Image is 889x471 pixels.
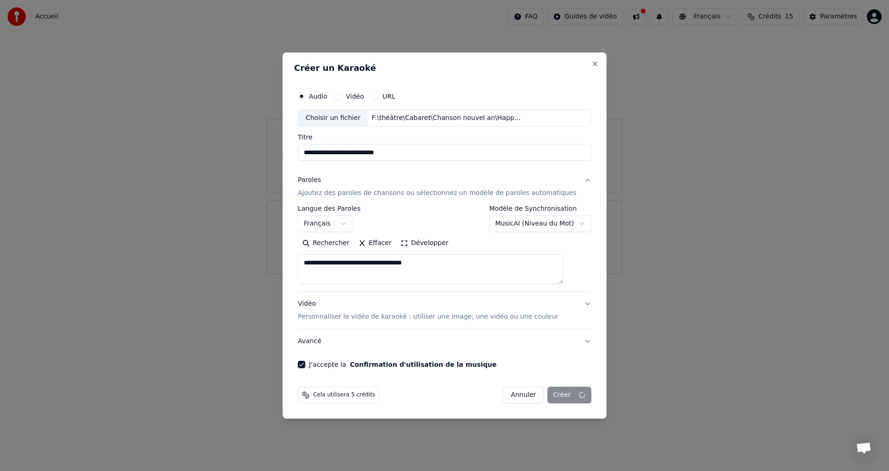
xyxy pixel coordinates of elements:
div: Paroles [298,176,321,185]
label: Modèle de Synchronisation [489,206,591,212]
label: J'accepte la [309,361,496,368]
button: Annuler [503,387,544,403]
button: VidéoPersonnaliser le vidéo de karaoké : utiliser une image, une vidéo ou une couleur [298,292,591,329]
h2: Créer un Karaoké [294,64,595,72]
button: J'accepte la [350,361,497,368]
button: ParolesAjoutez des paroles de chansons ou sélectionnez un modèle de paroles automatiques [298,169,591,206]
div: Choisir un fichier [298,110,368,126]
label: Audio [309,93,327,100]
label: Titre [298,134,591,141]
button: Avancé [298,329,591,353]
span: Cela utilisera 5 crédits [313,391,375,399]
button: Développer [396,236,453,251]
label: Vidéo [346,93,364,100]
div: Vidéo [298,300,558,322]
div: F:\théâtre\Cabaret\Chanson nouvel an\Happy New year Kit Kat club V3.mp3 [368,113,526,123]
div: ParolesAjoutez des paroles de chansons ou sélectionnez un modèle de paroles automatiques [298,206,591,292]
button: Effacer [354,236,396,251]
p: Ajoutez des paroles de chansons ou sélectionnez un modèle de paroles automatiques [298,189,576,198]
label: Langue des Paroles [298,206,361,212]
button: Rechercher [298,236,354,251]
label: URL [382,93,395,100]
p: Personnaliser le vidéo de karaoké : utiliser une image, une vidéo ou une couleur [298,312,558,321]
